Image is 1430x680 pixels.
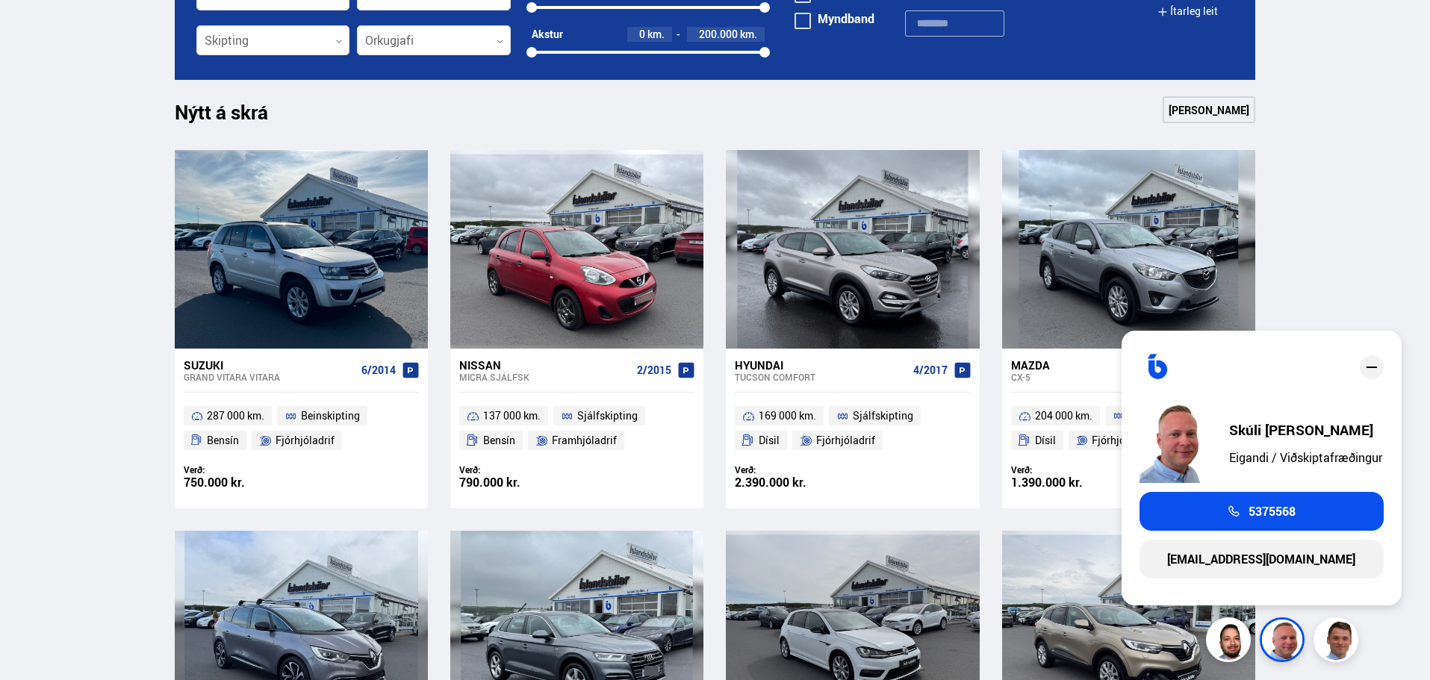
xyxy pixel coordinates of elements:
a: [EMAIL_ADDRESS][DOMAIN_NAME] [1140,540,1384,578]
span: Bensín [207,431,239,449]
a: Nissan Micra SJÁLFSK 2/2015 137 000 km. Sjálfskipting Bensín Framhjóladrif Verð: 790.000 kr. [450,349,703,508]
img: siFngHWaQ9KaOqBr.png [1262,620,1307,664]
img: siFngHWaQ9KaOqBr.png [1140,400,1214,483]
span: Fjórhjóladrif [816,431,875,449]
a: 5375568 [1140,492,1384,531]
div: 2.390.000 kr. [735,476,853,489]
span: Bensín [483,431,515,449]
div: Mazda [1011,358,1183,372]
div: Hyundai [735,358,907,372]
span: Beinskipting [301,407,360,425]
span: km. [647,28,665,40]
span: Sjálfskipting [853,407,913,425]
span: 204 000 km. [1035,407,1092,425]
span: Dísil [759,431,780,449]
div: Nissan [459,358,631,372]
span: Fjórhjóladrif [1092,431,1151,449]
span: 137 000 km. [483,407,541,425]
img: FbJEzSuNWCJXmdc-.webp [1316,620,1361,664]
span: 2/2015 [637,364,671,376]
div: Micra SJÁLFSK [459,372,631,382]
a: Mazda CX-5 3/2015 204 000 km. Sjálfskipting Dísil Fjórhjóladrif Verð: 1.390.000 kr. [1002,349,1255,508]
label: Myndband [795,13,874,25]
a: [PERSON_NAME] [1163,96,1255,123]
div: 1.390.000 kr. [1011,476,1129,489]
div: Verð: [1011,464,1129,475]
div: CX-5 [1011,372,1183,382]
a: Hyundai Tucson COMFORT 4/2017 169 000 km. Sjálfskipting Dísil Fjórhjóladrif Verð: 2.390.000 kr. [726,349,979,508]
span: 169 000 km. [759,407,816,425]
div: Verð: [459,464,577,475]
div: Suzuki [184,358,355,372]
div: Skúli [PERSON_NAME] [1229,422,1382,437]
span: 200.000 [699,27,738,41]
div: 750.000 kr. [184,476,302,489]
div: close [1360,355,1384,379]
div: Eigandi / Viðskiptafræðingur [1229,451,1382,464]
div: Verð: [184,464,302,475]
span: Sjálfskipting [577,407,638,425]
div: 790.000 kr. [459,476,577,489]
span: Framhjóladrif [552,431,617,449]
span: km. [740,28,757,40]
h1: Nýtt á skrá [175,101,294,132]
span: Fjórhjóladrif [276,431,335,449]
span: 287 000 km. [207,407,264,425]
span: 0 [639,27,645,41]
img: nhp88E3Fdnt1Opn2.png [1208,620,1253,664]
div: Akstur [532,28,563,40]
span: Dísil [1035,431,1056,449]
span: 6/2014 [361,364,396,376]
a: Suzuki Grand Vitara VITARA 6/2014 287 000 km. Beinskipting Bensín Fjórhjóladrif Verð: 750.000 kr. [175,349,428,508]
span: 5375568 [1249,505,1296,518]
button: Opna LiveChat spjallviðmót [12,6,57,51]
div: Verð: [735,464,853,475]
span: 4/2017 [913,364,948,376]
div: Tucson COMFORT [735,372,907,382]
div: Grand Vitara VITARA [184,372,355,382]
